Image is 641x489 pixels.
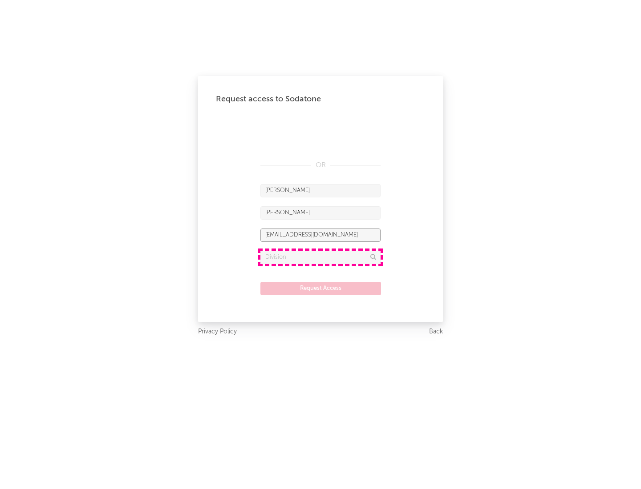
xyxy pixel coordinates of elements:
[260,206,381,220] input: Last Name
[429,326,443,337] a: Back
[260,228,381,242] input: Email
[216,94,425,104] div: Request access to Sodatone
[260,184,381,197] input: First Name
[260,251,381,264] input: Division
[260,282,381,295] button: Request Access
[260,160,381,171] div: OR
[198,326,237,337] a: Privacy Policy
